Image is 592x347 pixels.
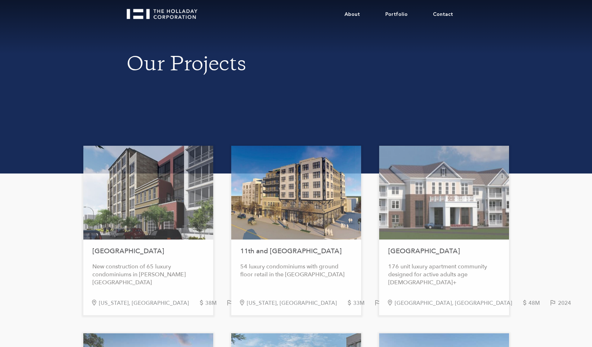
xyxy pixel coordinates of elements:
h1: [GEOGRAPHIC_DATA] [388,243,500,259]
div: [GEOGRAPHIC_DATA], [GEOGRAPHIC_DATA] [395,300,521,306]
a: home [127,4,204,19]
a: About [332,4,373,25]
a: Portfolio [373,4,420,25]
div: [US_STATE], [GEOGRAPHIC_DATA] [99,300,198,306]
div: [US_STATE], [GEOGRAPHIC_DATA] [247,300,346,306]
h1: 11th and [GEOGRAPHIC_DATA] [240,243,352,259]
div: 2024 [558,300,580,306]
div: 176 unit luxury apartment community designed for active adults age [DEMOGRAPHIC_DATA]+ [388,263,500,286]
h1: [GEOGRAPHIC_DATA] [92,243,204,259]
div: 54 luxury condominiums with ground floor retail in the [GEOGRAPHIC_DATA] [240,263,352,278]
div: 48M [529,300,549,306]
div: 33M [353,300,374,306]
div: New construction of 65 luxury condominiums in [PERSON_NAME][GEOGRAPHIC_DATA] [92,263,204,286]
div: 38M [205,300,226,306]
h1: Our Projects [127,54,466,77]
a: Contact [420,4,466,25]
